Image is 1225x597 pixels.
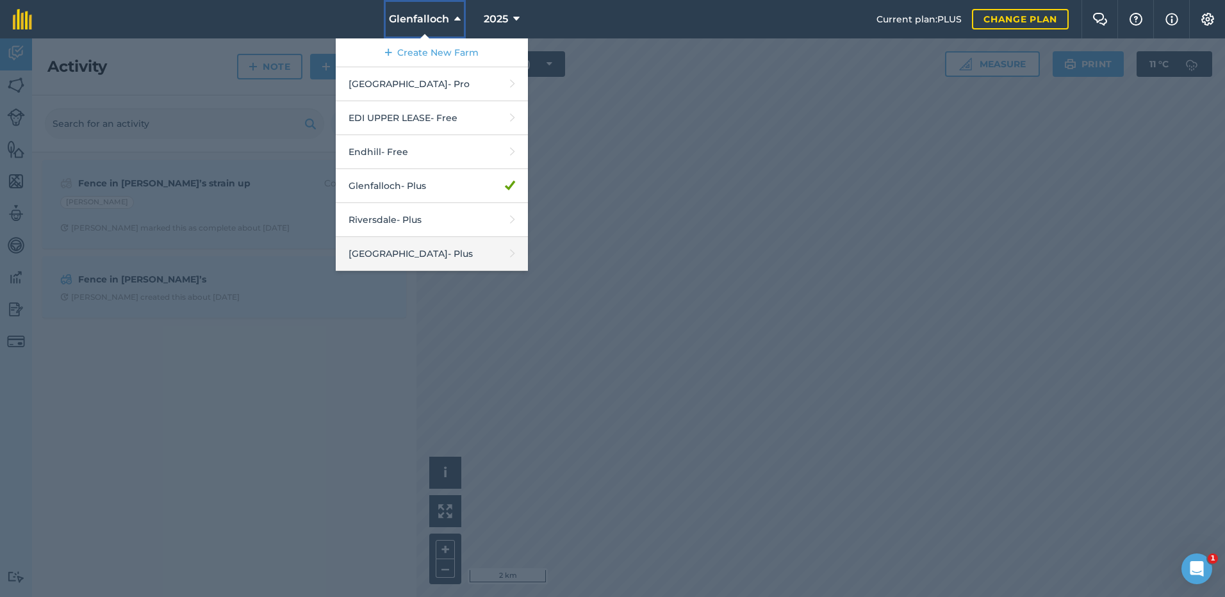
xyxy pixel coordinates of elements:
img: A question mark icon [1128,13,1144,26]
a: [GEOGRAPHIC_DATA]- Pro [336,67,528,101]
a: Glenfalloch- Plus [336,169,528,203]
a: Riversdale- Plus [336,203,528,237]
img: svg+xml;base64,PHN2ZyB4bWxucz0iaHR0cDovL3d3dy53My5vcmcvMjAwMC9zdmciIHdpZHRoPSIxNyIgaGVpZ2h0PSIxNy... [1165,12,1178,27]
span: 2025 [484,12,508,27]
iframe: Intercom live chat [1181,553,1212,584]
span: Current plan : PLUS [876,12,962,26]
img: Two speech bubbles overlapping with the left bubble in the forefront [1092,13,1108,26]
a: EDI UPPER LEASE- Free [336,101,528,135]
img: A cog icon [1200,13,1215,26]
a: [GEOGRAPHIC_DATA]- Plus [336,237,528,271]
span: 1 [1208,553,1218,564]
a: Endhill- Free [336,135,528,169]
a: Create New Farm [336,38,528,67]
a: Change plan [972,9,1069,29]
span: Glenfalloch [389,12,449,27]
img: fieldmargin Logo [13,9,32,29]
